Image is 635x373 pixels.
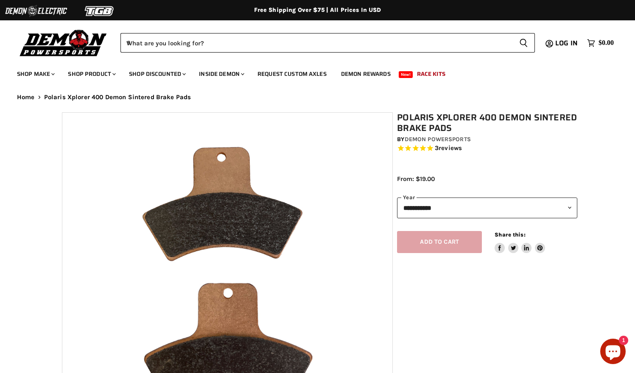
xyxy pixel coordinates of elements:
ul: Main menu [11,62,612,83]
a: Race Kits [411,65,452,83]
h1: Polaris Xplorer 400 Demon Sintered Brake Pads [397,112,577,134]
img: Demon Powersports [17,28,110,58]
a: Log in [551,39,583,47]
button: Search [512,33,535,53]
a: Demon Rewards [335,65,397,83]
span: New! [399,71,413,78]
inbox-online-store-chat: Shopify online store chat [598,339,628,366]
img: Demon Electric Logo 2 [4,3,68,19]
a: Home [17,94,35,101]
a: Shop Product [62,65,121,83]
span: Rated 5.0 out of 5 stars 3 reviews [397,144,577,153]
a: Inside Demon [193,65,249,83]
span: 3 reviews [435,145,462,152]
a: $0.00 [583,37,618,49]
span: $0.00 [599,39,614,47]
span: From: $19.00 [397,175,435,183]
div: by [397,135,577,144]
form: Product [120,33,535,53]
a: Request Custom Axles [251,65,333,83]
input: When autocomplete results are available use up and down arrows to review and enter to select [120,33,512,53]
span: Polaris Xplorer 400 Demon Sintered Brake Pads [44,94,191,101]
select: year [397,198,577,218]
a: Shop Make [11,65,60,83]
span: reviews [439,145,462,152]
span: Share this: [495,231,525,238]
img: TGB Logo 2 [68,3,131,19]
a: Demon Powersports [405,136,471,143]
span: Log in [555,38,578,48]
aside: Share this: [495,231,545,253]
a: Shop Discounted [123,65,191,83]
